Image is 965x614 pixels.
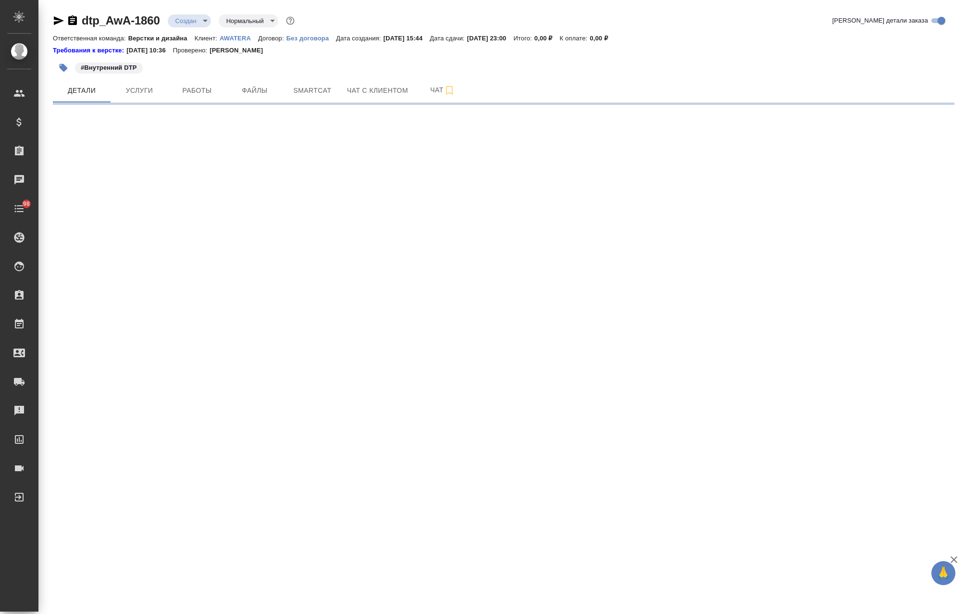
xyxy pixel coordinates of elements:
[82,14,160,27] a: dtp_AwA-1860
[286,35,336,42] p: Без договора
[67,15,78,26] button: Скопировать ссылку
[286,34,336,42] a: Без договора
[126,46,173,55] p: [DATE] 10:36
[347,85,408,97] span: Чат с клиентом
[53,46,126,55] a: Требования к верстке:
[53,35,128,42] p: Ответственная команда:
[210,46,270,55] p: [PERSON_NAME]
[513,35,534,42] p: Итого:
[53,46,126,55] div: Нажми, чтобы открыть папку с инструкцией
[53,57,74,78] button: Добавить тэг
[219,14,278,27] div: Создан
[128,35,195,42] p: Верстки и дизайна
[59,85,105,97] span: Детали
[258,35,286,42] p: Договор:
[384,35,430,42] p: [DATE] 15:44
[195,35,220,42] p: Клиент:
[220,34,258,42] a: AWATERA
[168,14,211,27] div: Создан
[590,35,615,42] p: 0,00 ₽
[232,85,278,97] span: Файлы
[17,199,36,209] span: 98
[74,63,144,71] span: Внутренний DTP
[116,85,162,97] span: Услуги
[173,17,199,25] button: Создан
[560,35,590,42] p: К оплате:
[223,17,267,25] button: Нормальный
[467,35,514,42] p: [DATE] 23:00
[832,16,928,25] span: [PERSON_NAME] детали заказа
[289,85,335,97] span: Smartcat
[220,35,258,42] p: AWATERA
[174,85,220,97] span: Работы
[173,46,210,55] p: Проверено:
[2,197,36,221] a: 98
[420,84,466,96] span: Чат
[336,35,383,42] p: Дата создания:
[935,563,952,583] span: 🙏
[931,561,955,585] button: 🙏
[534,35,560,42] p: 0,00 ₽
[53,15,64,26] button: Скопировать ссылку для ЯМессенджера
[444,85,455,96] svg: Подписаться
[430,35,467,42] p: Дата сдачи:
[81,63,137,73] p: #Внутренний DTP
[284,14,297,27] button: Доп статусы указывают на важность/срочность заказа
